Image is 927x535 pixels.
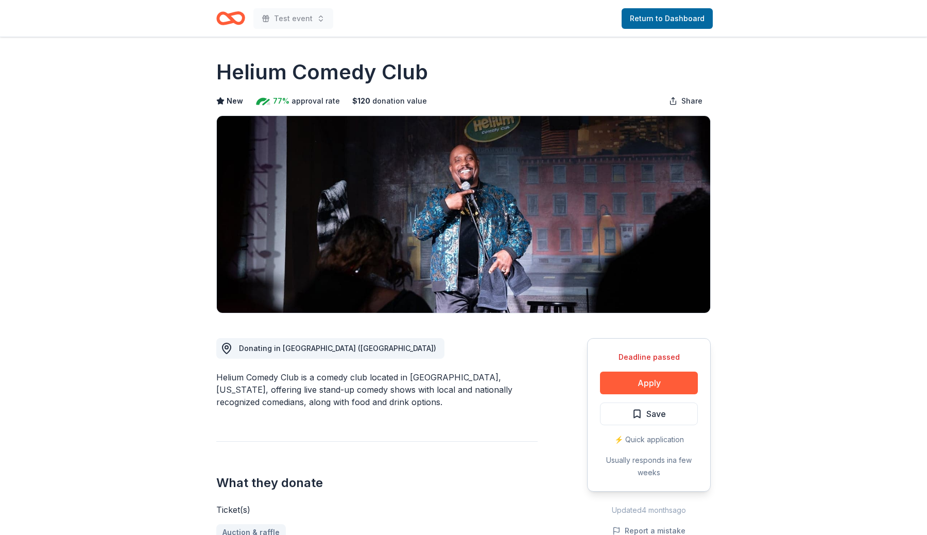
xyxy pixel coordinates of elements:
div: Deadline passed [600,351,698,363]
span: New [227,95,243,107]
div: Ticket(s) [216,504,538,516]
div: ⚡️ Quick application [600,433,698,446]
button: Share [661,91,711,111]
span: Save [646,407,666,421]
h2: What they donate [216,475,538,491]
a: Home [216,6,245,30]
span: Donating in [GEOGRAPHIC_DATA] ([GEOGRAPHIC_DATA]) [239,344,436,353]
h1: Helium Comedy Club [216,58,428,87]
button: Apply [600,372,698,394]
div: Helium Comedy Club is a comedy club located in [GEOGRAPHIC_DATA], [US_STATE], offering live stand... [216,371,538,408]
a: Return to Dashboard [622,8,713,29]
span: Share [681,95,702,107]
div: Updated 4 months ago [587,504,711,516]
span: approval rate [291,95,340,107]
div: Usually responds in a few weeks [600,454,698,479]
button: Save [600,403,698,425]
span: donation value [372,95,427,107]
span: Test event [274,12,313,25]
img: Image for Helium Comedy Club [217,116,710,313]
span: $ 120 [352,95,370,107]
span: 77% [273,95,289,107]
button: Test event [253,8,333,29]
